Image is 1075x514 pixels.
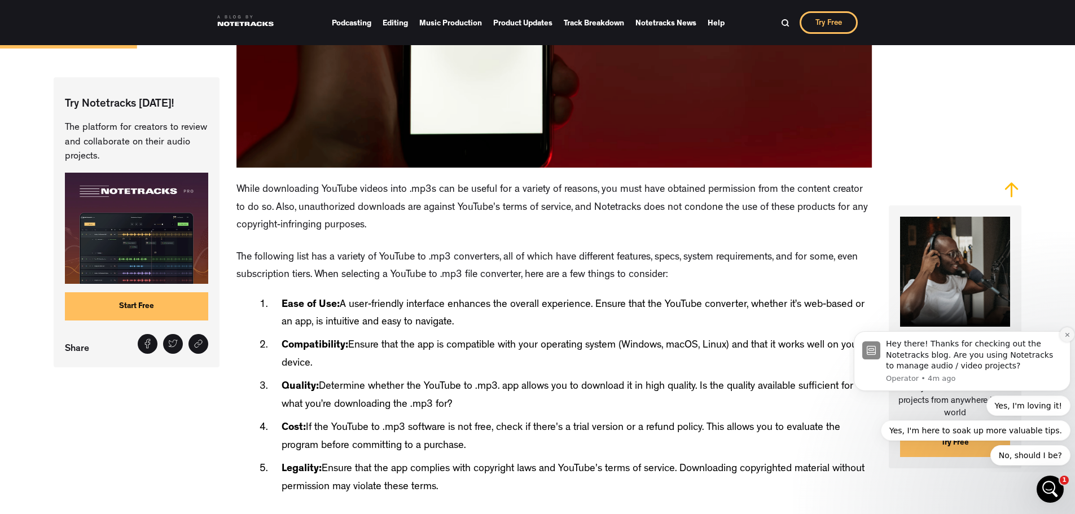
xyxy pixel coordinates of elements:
[236,249,872,285] p: The following list has a variety of YouTube to .mp3 converters, all of which have different featu...
[800,11,858,34] a: Try Free
[138,333,157,353] a: Share on Facebook
[564,15,624,31] a: Track Breakdown
[282,300,340,310] strong: Ease of Use:
[270,337,872,372] li: Ensure that the app is compatible with your operating system (Windows, macOS, Linux) and that it ...
[1037,476,1064,503] iframe: Intercom live chat
[163,333,183,353] a: Tweet
[282,464,322,475] strong: Legality:
[1060,476,1069,485] span: 1
[270,419,872,455] li: If the YouTube to .mp3 software is not free, check if there's a trial version or a refund policy....
[65,292,208,320] a: Start Free
[65,121,208,164] p: The platform for creators to review and collaborate on their audio projects.
[781,19,789,27] img: Search Bar
[493,15,552,31] a: Product Updates
[270,296,872,332] li: A user-friendly interface enhances the overall experience. Ensure that the YouTube converter, whe...
[194,339,203,348] img: Share link icon
[849,321,1075,472] iframe: Intercom notifications message
[383,15,408,31] a: Editing
[635,15,696,31] a: Notetracks News
[65,340,95,356] p: Share
[332,15,371,31] a: Podcasting
[65,97,208,112] p: Try Notetracks [DATE]!
[270,460,872,496] li: Ensure that the app complies with copyright laws and YouTube's terms of service. Downloading copy...
[282,381,319,392] strong: Quality:
[270,378,872,414] li: Determine whether the YouTube to .mp3. app allows you to download it in high quality. Is the qual...
[419,15,482,31] a: Music Production
[708,15,725,31] a: Help
[236,182,872,235] p: While downloading YouTube videos into .mp3s can be useful for a variety of reasons, you must have...
[282,340,348,351] strong: Compatibility:
[282,423,306,433] strong: Cost:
